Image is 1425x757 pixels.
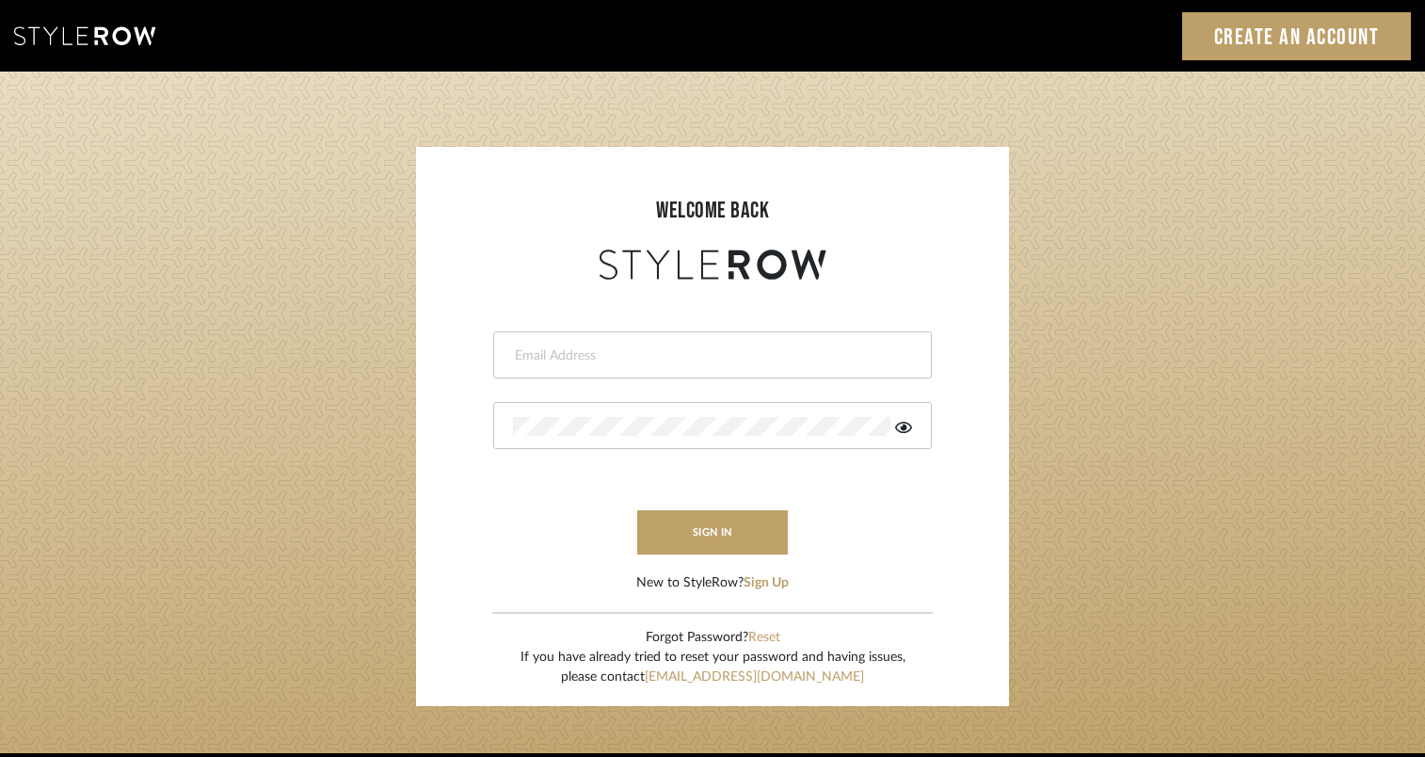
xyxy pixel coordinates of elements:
button: sign in [637,510,788,555]
div: Forgot Password? [520,628,905,648]
div: If you have already tried to reset your password and having issues, please contact [520,648,905,687]
input: Email Address [513,346,907,365]
div: New to StyleRow? [636,573,789,593]
button: Sign Up [744,573,789,593]
a: [EMAIL_ADDRESS][DOMAIN_NAME] [645,670,864,684]
a: Create an Account [1182,12,1412,60]
button: Reset [748,628,780,648]
div: welcome back [435,194,990,228]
